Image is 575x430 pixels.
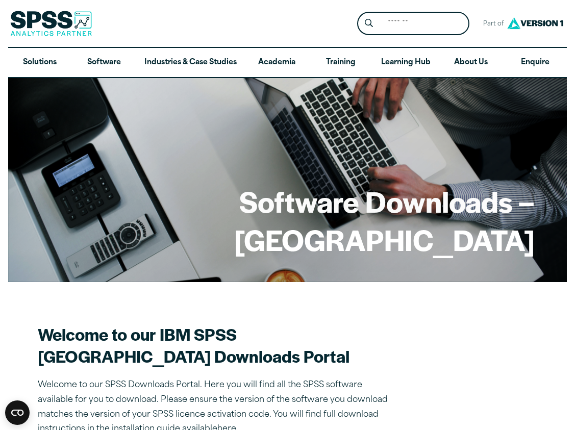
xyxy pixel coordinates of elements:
a: About Us [439,48,503,78]
a: Solutions [8,48,72,78]
a: Industries & Case Studies [136,48,245,78]
form: Site Header Search Form [357,12,469,36]
span: Part of [478,17,505,32]
a: Enquire [503,48,567,78]
a: Academia [245,48,309,78]
img: SPSS Analytics Partner [10,11,92,36]
button: Open CMP widget [5,400,30,425]
a: Learning Hub [373,48,439,78]
a: Software [72,48,136,78]
h2: Welcome to our IBM SPSS [GEOGRAPHIC_DATA] Downloads Portal [38,323,395,367]
button: Search magnifying glass icon [360,14,379,33]
nav: Desktop version of site main menu [8,48,567,78]
svg: Search magnifying glass icon [365,19,373,28]
a: Training [309,48,373,78]
h1: Software Downloads – [GEOGRAPHIC_DATA] [40,182,535,258]
img: Version1 Logo [505,14,566,33]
